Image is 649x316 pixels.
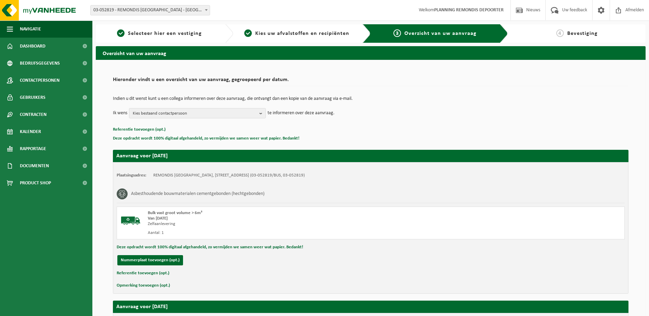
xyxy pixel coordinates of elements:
span: Kalender [20,123,41,140]
button: Nummerplaat toevoegen (opt.) [117,255,183,265]
span: 3 [393,29,401,37]
span: Product Shop [20,174,51,192]
button: Referentie toevoegen (opt.) [113,125,166,134]
span: Documenten [20,157,49,174]
td: REMONDIS [GEOGRAPHIC_DATA], [STREET_ADDRESS] (03-052819/BUS, 03-052819) [153,173,305,178]
span: Rapportage [20,140,46,157]
span: Dashboard [20,38,46,55]
div: Aantal: 1 [148,230,398,236]
span: Gebruikers [20,89,46,106]
span: Bevestiging [567,31,598,36]
span: 1 [117,29,125,37]
span: Kies bestaand contactpersoon [133,108,257,119]
button: Deze opdracht wordt 100% digitaal afgehandeld, zo vermijden we samen weer wat papier. Bedankt! [113,134,299,143]
button: Opmerking toevoegen (opt.) [117,281,170,290]
strong: Aanvraag voor [DATE] [116,304,168,310]
img: BL-SO-LV.png [120,210,141,231]
span: 4 [556,29,564,37]
a: 2Kies uw afvalstoffen en recipiënten [237,29,357,38]
a: 1Selecteer hier een vestiging [99,29,220,38]
span: Contactpersonen [20,72,60,89]
button: Kies bestaand contactpersoon [129,108,266,118]
p: Ik wens [113,108,127,118]
strong: Plaatsingsadres: [117,173,146,177]
p: te informeren over deze aanvraag. [268,108,335,118]
span: 03-052819 - REMONDIS WEST-VLAANDEREN - OOSTENDE [91,5,210,15]
span: Contracten [20,106,47,123]
span: Kies uw afvalstoffen en recipiënten [255,31,349,36]
div: Zelfaanlevering [148,221,398,227]
strong: PLANNING REMONDIS DEPOORTER [434,8,504,13]
p: Indien u dit wenst kunt u een collega informeren over deze aanvraag, die ontvangt dan een kopie v... [113,96,628,101]
h2: Hieronder vindt u een overzicht van uw aanvraag, gegroepeerd per datum. [113,77,628,86]
span: Overzicht van uw aanvraag [404,31,477,36]
span: 2 [244,29,252,37]
span: Bedrijfsgegevens [20,55,60,72]
span: Selecteer hier een vestiging [128,31,202,36]
h2: Overzicht van uw aanvraag [96,46,646,60]
strong: Aanvraag voor [DATE] [116,153,168,159]
h3: Asbesthoudende bouwmaterialen cementgebonden (hechtgebonden) [131,188,264,199]
span: Navigatie [20,21,41,38]
span: 03-052819 - REMONDIS WEST-VLAANDEREN - OOSTENDE [90,5,210,15]
strong: Van [DATE] [148,216,168,221]
button: Referentie toevoegen (opt.) [117,269,169,278]
button: Deze opdracht wordt 100% digitaal afgehandeld, zo vermijden we samen weer wat papier. Bedankt! [117,243,303,252]
span: Bulk vast groot volume > 6m³ [148,211,202,215]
